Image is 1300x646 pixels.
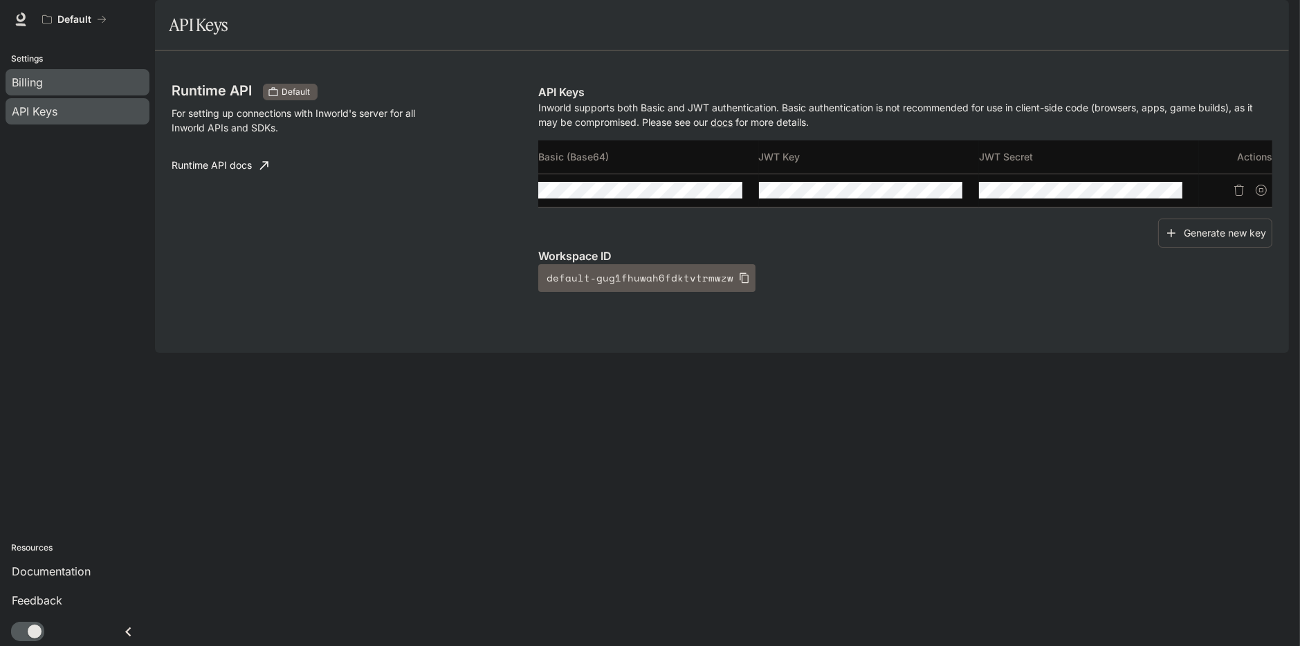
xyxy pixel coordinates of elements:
[172,106,439,135] p: For setting up connections with Inworld's server for all Inworld APIs and SDKs.
[538,264,756,292] button: default-gug1fhuwah6fdktvtrmwzw
[36,6,113,33] button: All workspaces
[538,140,758,174] th: Basic (Base64)
[1199,140,1272,174] th: Actions
[759,140,979,174] th: JWT Key
[166,151,274,179] a: Runtime API docs
[538,84,1272,100] p: API Keys
[711,116,733,128] a: docs
[276,86,315,98] span: Default
[263,84,318,100] div: These keys will apply to your current workspace only
[538,248,1272,264] p: Workspace ID
[538,100,1272,129] p: Inworld supports both Basic and JWT authentication. Basic authentication is not recommended for u...
[1228,179,1250,201] button: Delete API key
[1250,179,1272,201] button: Suspend API key
[57,14,91,26] p: Default
[169,11,228,39] h1: API Keys
[1158,219,1272,248] button: Generate new key
[979,140,1199,174] th: JWT Secret
[172,84,252,98] h3: Runtime API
